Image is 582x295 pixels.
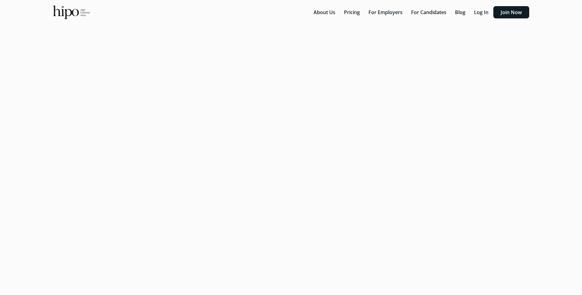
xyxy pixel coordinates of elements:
button: Join Now [493,6,529,18]
a: About Us [310,9,340,16]
a: Log In [470,9,493,16]
a: For Candidates [407,9,451,16]
button: Blog [451,6,469,18]
button: Pricing [340,6,364,18]
button: For Candidates [407,6,450,18]
a: Blog [451,9,470,16]
button: About Us [310,6,339,18]
img: official-logo [53,6,90,19]
button: For Employers [365,6,406,18]
a: Pricing [340,9,365,16]
a: For Employers [365,9,407,16]
a: Join Now [493,9,529,16]
button: Log In [470,6,492,18]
